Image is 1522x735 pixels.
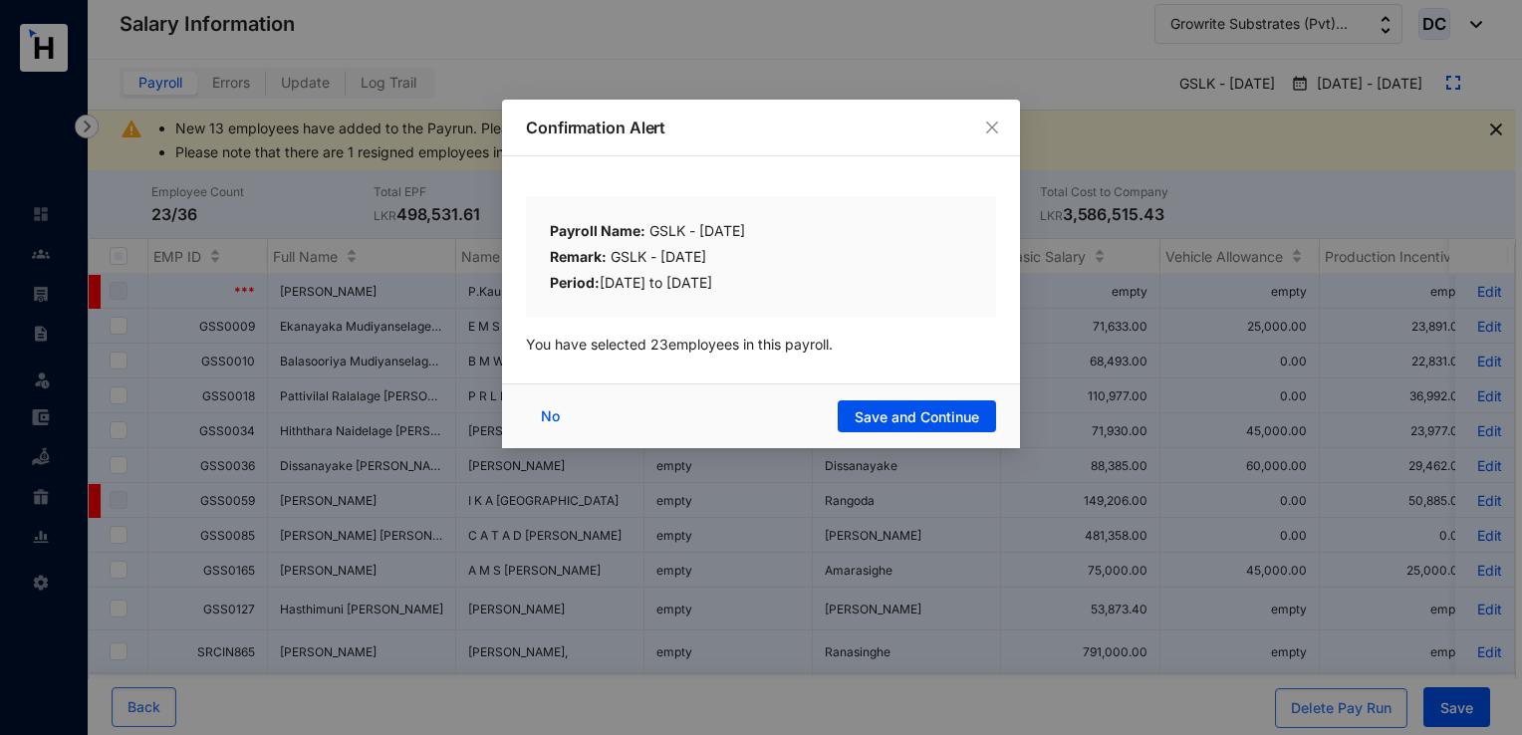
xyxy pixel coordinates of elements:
button: Close [981,117,1003,138]
span: close [984,120,1000,135]
p: Confirmation Alert [526,116,996,139]
div: GSLK - [DATE] [550,246,972,272]
b: Remark: [550,248,607,265]
span: No [541,405,560,427]
span: Save and Continue [855,407,979,427]
div: [DATE] to [DATE] [550,272,972,294]
button: No [526,400,580,432]
b: Period: [550,274,600,291]
span: You have selected 23 employees in this payroll. [526,336,833,353]
div: GSLK - [DATE] [550,220,972,246]
b: Payroll Name: [550,222,645,239]
button: Save and Continue [838,400,996,432]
